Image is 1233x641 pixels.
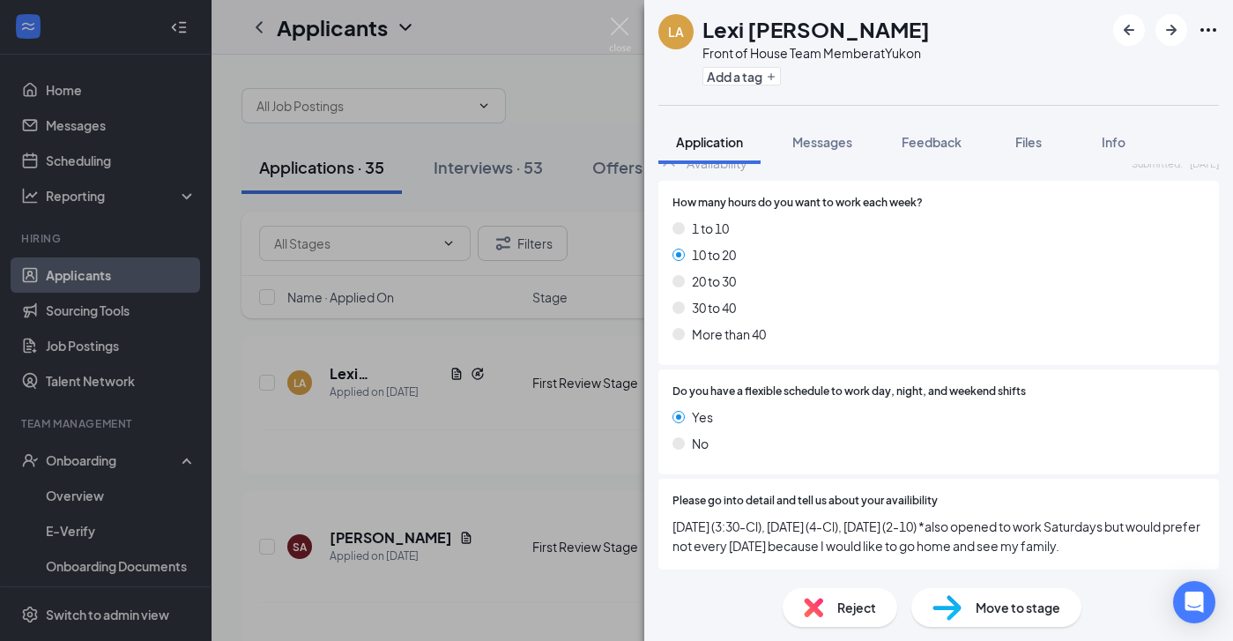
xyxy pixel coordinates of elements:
[672,195,923,212] span: How many hours do you want to work each week?
[1173,581,1215,623] div: Open Intercom Messenger
[692,298,736,317] span: 30 to 40
[1161,19,1182,41] svg: ArrowRight
[692,245,736,265] span: 10 to 20
[1102,134,1125,150] span: Info
[792,134,852,150] span: Messages
[692,434,709,453] span: No
[692,272,736,291] span: 20 to 30
[692,219,729,238] span: 1 to 10
[672,517,1205,555] span: [DATE] (3:30-Cl), [DATE] (4-Cl), [DATE] (2-10) *also opened to work Saturdays but would prefer no...
[658,153,680,174] svg: ChevronUp
[1132,156,1183,171] span: Submitted:
[676,134,743,150] span: Application
[672,493,938,510] span: Please go into detail and tell us about your availibility
[1155,14,1187,46] button: ArrowRight
[692,324,766,344] span: More than 40
[692,407,713,427] span: Yes
[1190,156,1219,171] span: [DATE]
[668,23,684,41] div: LA
[1113,14,1145,46] button: ArrowLeftNew
[976,598,1060,617] span: Move to stage
[1198,19,1219,41] svg: Ellipses
[672,384,1026,400] span: Do you have a flexible schedule to work day, night, and weekend shifts
[1015,134,1042,150] span: Files
[1118,19,1140,41] svg: ArrowLeftNew
[702,67,781,86] button: PlusAdd a tag
[702,44,930,62] div: Front of House Team Member at Yukon
[902,134,962,150] span: Feedback
[837,598,876,617] span: Reject
[702,14,930,44] h1: Lexi [PERSON_NAME]
[687,154,747,172] div: Availability
[766,71,776,82] svg: Plus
